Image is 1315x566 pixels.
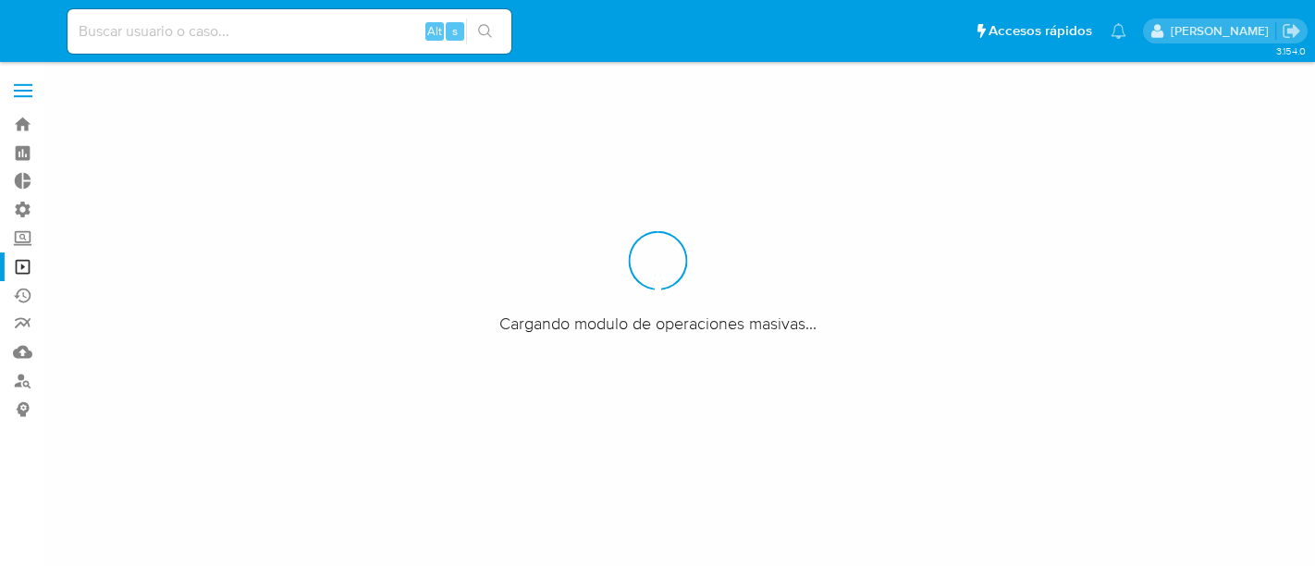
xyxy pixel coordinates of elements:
[989,21,1092,41] span: Accesos rápidos
[499,313,817,335] span: Cargando modulo de operaciones masivas...
[466,18,504,44] button: search-icon
[1171,22,1275,40] p: rociodaniela.benavidescatalan@mercadolibre.cl
[68,19,511,43] input: Buscar usuario o caso...
[1282,21,1301,41] a: Salir
[1111,23,1126,39] a: Notificaciones
[452,22,458,40] span: s
[427,22,442,40] span: Alt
